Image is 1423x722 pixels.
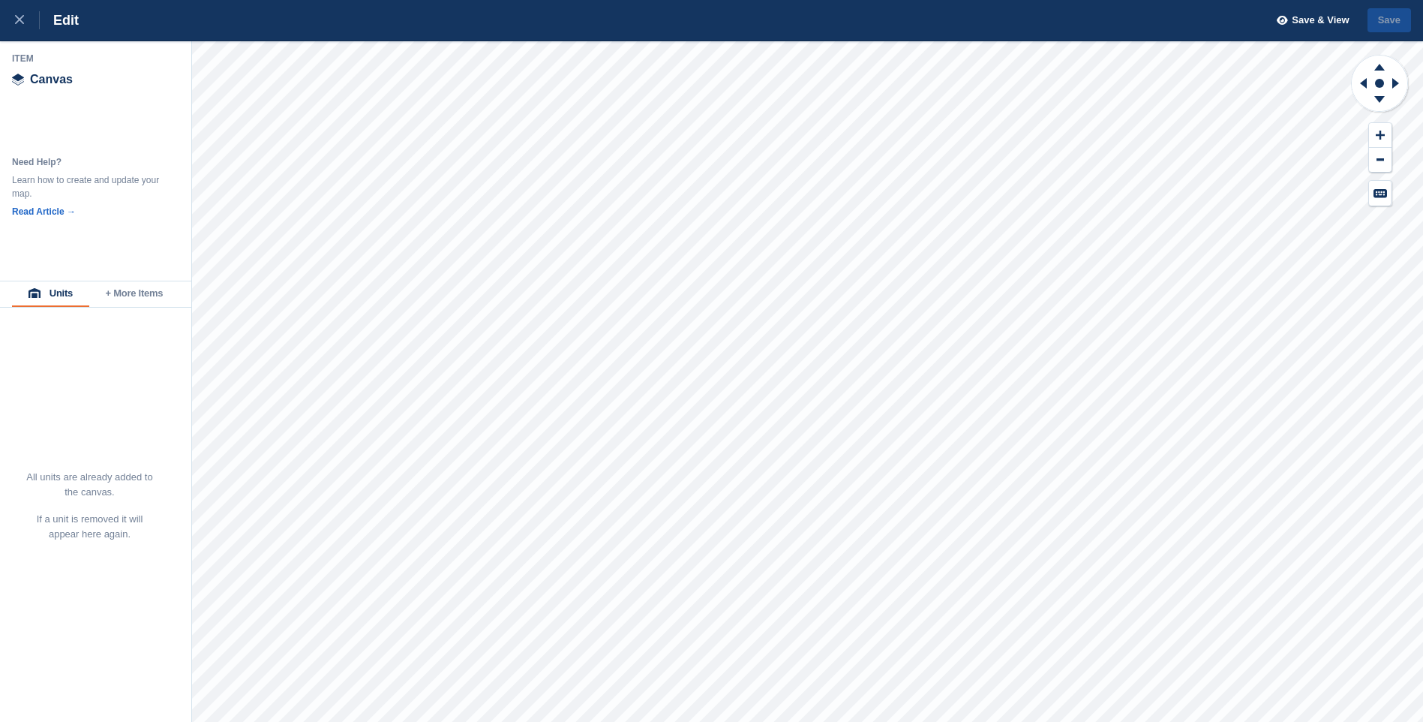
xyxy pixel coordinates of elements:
p: All units are already added to the canvas. [26,470,154,500]
button: Units [12,281,89,307]
div: Edit [40,11,79,29]
button: Keyboard Shortcuts [1369,181,1391,206]
div: Item [12,53,180,65]
button: Save [1367,8,1411,33]
div: Need Help? [12,155,162,169]
img: canvas-icn.9d1aba5b.svg [12,74,24,86]
a: Read Article → [12,206,76,217]
button: Zoom Out [1369,148,1391,173]
div: Learn how to create and update your map. [12,173,162,200]
button: Save & View [1268,8,1349,33]
span: Save & View [1292,13,1349,28]
span: Canvas [30,74,73,86]
p: If a unit is removed it will appear here again. [26,512,154,542]
button: + More Items [89,281,179,307]
button: Zoom In [1369,123,1391,148]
